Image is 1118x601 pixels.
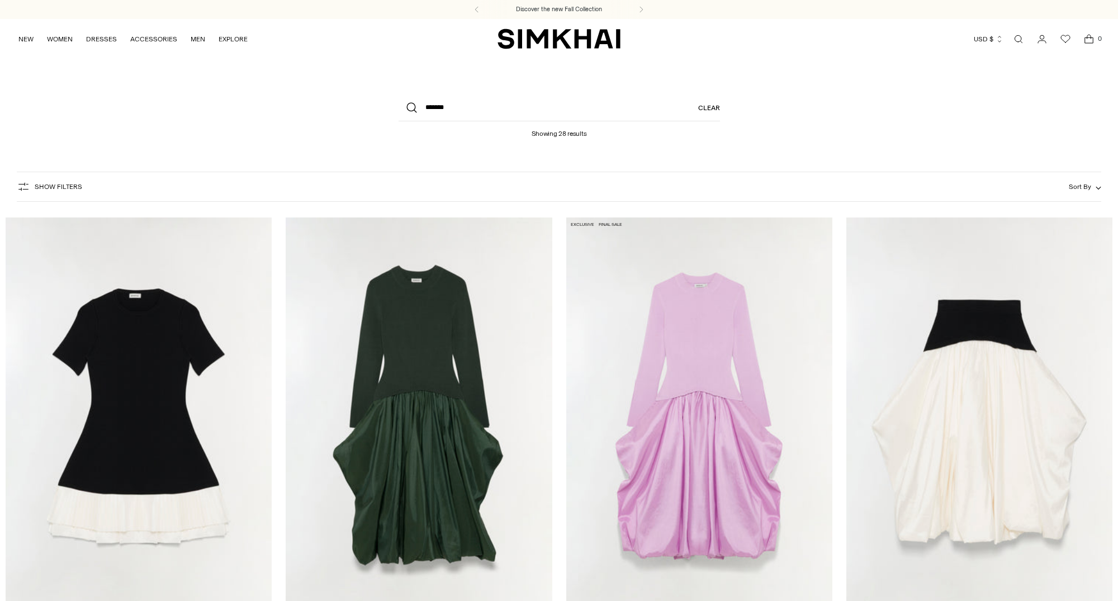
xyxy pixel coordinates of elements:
[498,28,620,50] a: SIMKHAI
[17,178,82,196] button: Show Filters
[1069,183,1091,191] span: Sort By
[698,94,720,121] a: Clear
[1054,28,1077,50] a: Wishlist
[399,94,425,121] button: Search
[1069,181,1101,193] button: Sort By
[18,27,34,51] a: NEW
[191,27,205,51] a: MEN
[1007,28,1030,50] a: Open search modal
[86,27,117,51] a: DRESSES
[1078,28,1100,50] a: Open cart modal
[516,5,602,14] a: Discover the new Fall Collection
[219,27,248,51] a: EXPLORE
[1031,28,1053,50] a: Go to the account page
[974,27,1003,51] button: USD $
[130,27,177,51] a: ACCESSORIES
[35,183,82,191] span: Show Filters
[47,27,73,51] a: WOMEN
[532,121,587,138] h1: Showing 28 results
[1095,34,1105,44] span: 0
